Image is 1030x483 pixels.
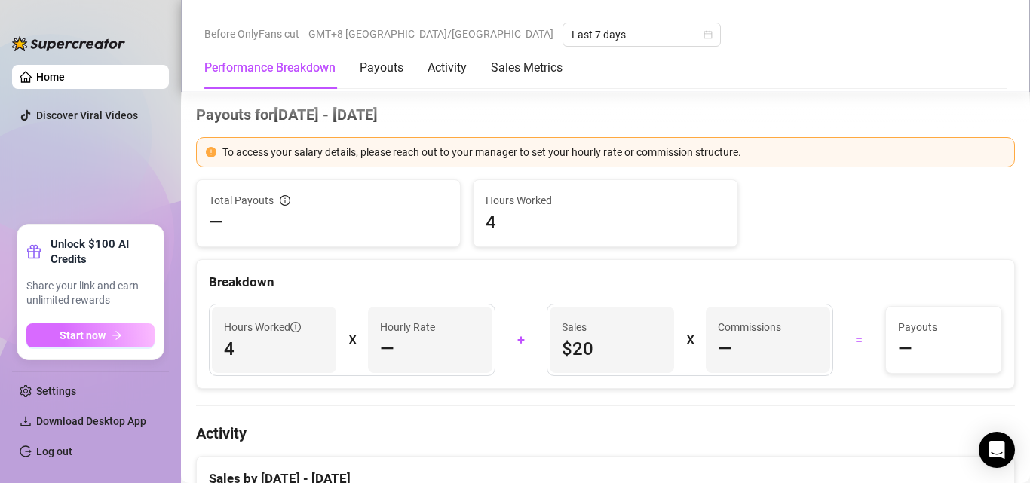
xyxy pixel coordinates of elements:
span: Payouts [898,319,989,335]
a: Log out [36,445,72,457]
div: Payouts [360,59,403,77]
div: Activity [428,59,467,77]
div: Open Intercom Messenger [979,432,1015,468]
span: Start now [60,329,106,341]
span: 4 [486,210,725,234]
span: arrow-right [112,330,122,341]
h4: Payouts for [DATE] - [DATE] [196,104,1015,125]
div: To access your salary details, please reach out to your manager to set your hourly rate or commis... [222,144,1005,160]
img: logo-BBDzfeDw.svg [12,36,125,51]
strong: Unlock $100 AI Credits [51,237,155,267]
h4: Activity [196,423,1015,444]
span: info-circle [290,322,301,332]
span: — [380,337,394,361]
span: $20 [562,337,662,361]
span: gift [26,244,41,259]
span: — [718,337,732,361]
article: Commissions [718,319,781,335]
span: GMT+8 [GEOGRAPHIC_DATA]/[GEOGRAPHIC_DATA] [308,23,553,45]
span: — [898,337,912,361]
span: calendar [704,30,713,39]
div: Sales Metrics [491,59,563,77]
span: download [20,415,32,427]
span: exclamation-circle [206,147,216,157]
div: X [686,328,694,352]
span: 4 [224,337,324,361]
span: Before OnlyFans cut [204,23,299,45]
span: Share your link and earn unlimited rewards [26,279,155,308]
span: Sales [562,319,662,335]
span: info-circle [280,195,290,206]
a: Discover Viral Videos [36,109,138,121]
span: — [209,210,223,234]
div: Performance Breakdown [204,59,336,77]
div: Breakdown [209,272,1002,292]
a: Settings [36,385,76,397]
button: Start nowarrow-right [26,323,155,347]
div: + [504,328,538,352]
div: X [348,328,356,352]
div: = [842,328,876,352]
span: Download Desktop App [36,415,146,427]
a: Home [36,71,65,83]
span: Hours Worked [224,319,301,335]
article: Hourly Rate [380,319,435,335]
span: Hours Worked [486,192,725,209]
span: Total Payouts [209,192,274,209]
span: Last 7 days [572,23,712,46]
